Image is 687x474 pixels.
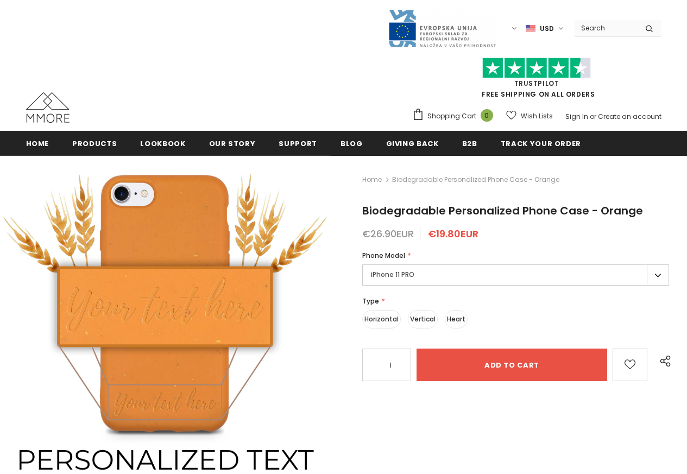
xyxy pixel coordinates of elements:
[482,58,591,79] img: Trust Pilot Stars
[388,9,496,48] img: Javni Razpis
[362,173,382,186] a: Home
[388,23,496,33] a: Javni Razpis
[386,138,439,149] span: Giving back
[72,138,117,149] span: Products
[427,111,476,122] span: Shopping Cart
[209,138,256,149] span: Our Story
[501,138,581,149] span: Track your order
[412,62,661,99] span: FREE SHIPPING ON ALL ORDERS
[575,20,637,36] input: Search Site
[540,23,554,34] span: USD
[341,138,363,149] span: Blog
[445,310,468,328] label: Heart
[565,112,588,121] a: Sign In
[140,138,185,149] span: Lookbook
[362,203,643,218] span: Biodegradable Personalized Phone Case - Orange
[362,251,405,260] span: Phone Model
[386,131,439,155] a: Giving back
[26,92,70,123] img: MMORE Cases
[408,310,438,328] label: Vertical
[501,131,581,155] a: Track your order
[209,131,256,155] a: Our Story
[428,227,478,241] span: €19.80EUR
[521,111,553,122] span: Wish Lists
[481,109,493,122] span: 0
[341,131,363,155] a: Blog
[462,131,477,155] a: B2B
[362,264,669,286] label: iPhone 11 PRO
[412,108,499,124] a: Shopping Cart 0
[462,138,477,149] span: B2B
[417,349,607,381] input: Add to cart
[26,131,49,155] a: Home
[362,296,379,306] span: Type
[26,138,49,149] span: Home
[526,24,535,33] img: USD
[590,112,596,121] span: or
[362,310,401,328] label: Horizontal
[506,106,553,125] a: Wish Lists
[279,131,317,155] a: support
[140,131,185,155] a: Lookbook
[598,112,661,121] a: Create an account
[392,173,559,186] span: Biodegradable Personalized Phone Case - Orange
[72,131,117,155] a: Products
[279,138,317,149] span: support
[362,227,414,241] span: €26.90EUR
[514,79,559,88] a: Trustpilot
